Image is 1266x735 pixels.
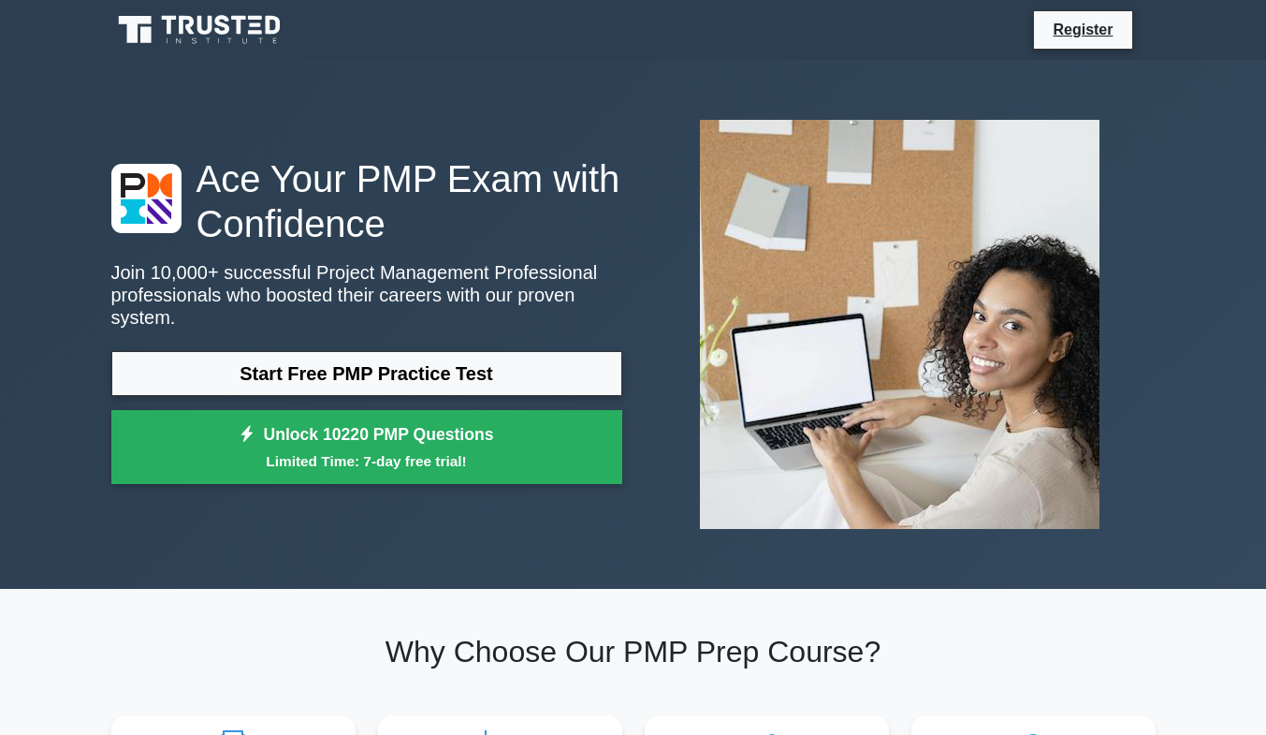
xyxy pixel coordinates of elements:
h1: Ace Your PMP Exam with Confidence [111,156,622,246]
a: Unlock 10220 PMP QuestionsLimited Time: 7-day free trial! [111,410,622,485]
p: Join 10,000+ successful Project Management Professional professionals who boosted their careers w... [111,261,622,329]
a: Start Free PMP Practice Test [111,351,622,396]
a: Register [1041,18,1124,41]
small: Limited Time: 7-day free trial! [135,450,599,472]
h2: Why Choose Our PMP Prep Course? [111,634,1156,669]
